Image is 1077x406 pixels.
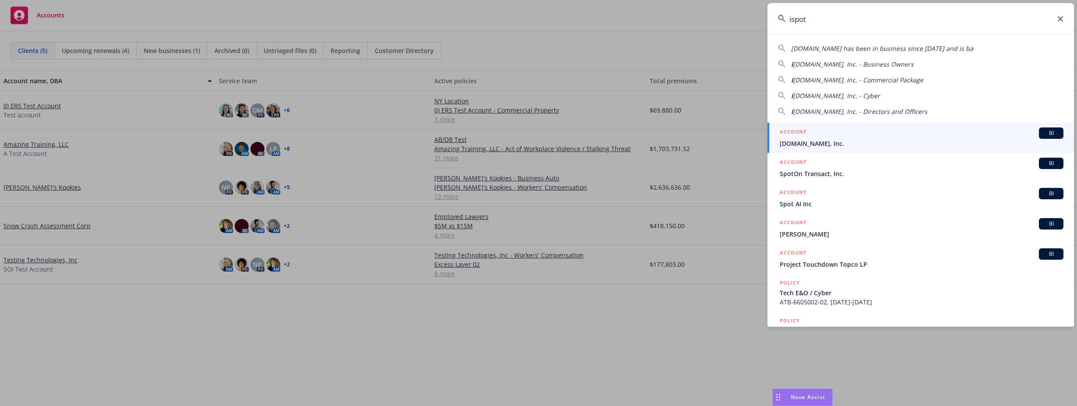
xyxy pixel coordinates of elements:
a: POLICYIreland - EL, Public & Products Liability [767,311,1074,349]
span: [DOMAIN_NAME] has been in business since [DATE] and is ba [791,44,973,53]
a: POLICYTech E&O / CyberATB-6605002-02, [DATE]-[DATE] [767,274,1074,311]
h5: POLICY [780,316,800,325]
h5: POLICY [780,279,800,287]
span: [DOMAIN_NAME], Inc. - Commercial Package [793,76,923,84]
span: [DOMAIN_NAME], Inc. [780,139,1063,148]
span: Nova Assist [791,393,825,401]
span: i [791,107,793,116]
a: ACCOUNTBIProject Touchdown Topco LP [767,244,1074,274]
div: Drag to move [773,389,784,406]
h5: ACCOUNT [780,158,806,168]
span: i [791,60,793,68]
span: BI [1042,220,1060,228]
span: [DOMAIN_NAME], Inc. - Directors and Officers [793,107,927,116]
span: Ireland - EL, Public & Products Liability [780,326,1063,335]
span: i [791,92,793,100]
span: Tech E&O / Cyber [780,288,1063,297]
span: SpotOn Transact, Inc. [780,169,1063,178]
span: BI [1042,159,1060,167]
a: ACCOUNTBISpot AI Inc [767,183,1074,213]
h5: ACCOUNT [780,248,806,259]
span: BI [1042,129,1060,137]
button: Nova Assist [772,388,833,406]
span: [DOMAIN_NAME], Inc. - Cyber [793,92,880,100]
span: BI [1042,190,1060,198]
span: Spot AI Inc [780,199,1063,208]
a: ACCOUNTBI[PERSON_NAME] [767,213,1074,244]
span: Project Touchdown Topco LP [780,260,1063,269]
span: [DOMAIN_NAME], Inc. - Business Owners [793,60,914,68]
h5: ACCOUNT [780,188,806,198]
h5: ACCOUNT [780,218,806,229]
a: ACCOUNTBISpotOn Transact, Inc. [767,153,1074,183]
a: ACCOUNTBI[DOMAIN_NAME], Inc. [767,123,1074,153]
h5: ACCOUNT [780,127,806,138]
span: ATB-6605002-02, [DATE]-[DATE] [780,297,1063,307]
span: BI [1042,250,1060,258]
span: [PERSON_NAME] [780,229,1063,239]
input: Search... [767,3,1074,35]
span: i [791,76,793,84]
